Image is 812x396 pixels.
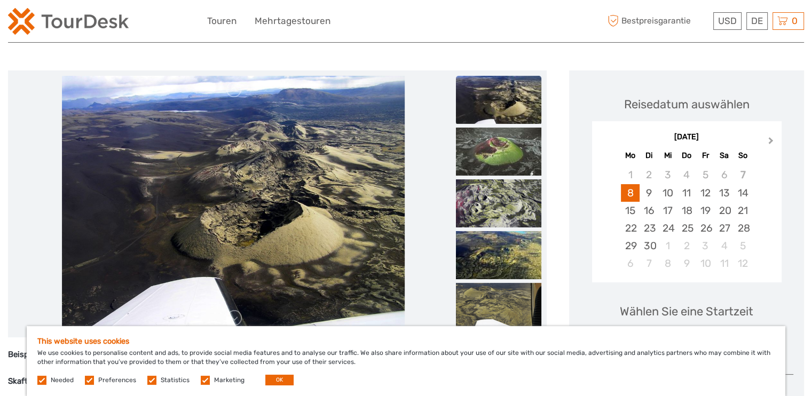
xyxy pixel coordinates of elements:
a: Touren [207,13,236,29]
div: Choose Freitag, 19. September 2025 [696,202,715,219]
div: Do [677,148,696,163]
div: Choose Dienstag, 16. September 2025 [640,202,658,219]
span: Bestpreisgarantie [605,12,711,30]
div: Choose Donnerstag, 11. September 2025 [677,184,696,202]
h5: This website uses cookies [37,337,775,346]
div: Not available Dienstag, 2. September 2025 [640,166,658,184]
button: Open LiveChat chat widget [123,17,136,29]
div: Mo [621,148,640,163]
div: month 2025-09 [595,166,778,272]
div: Choose Freitag, 3. Oktober 2025 [696,237,715,255]
div: Choose Mittwoch, 10. September 2025 [658,184,677,202]
div: So [734,148,752,163]
div: Choose Freitag, 12. September 2025 [696,184,715,202]
div: Not available Montag, 1. September 2025 [621,166,640,184]
div: Choose Sonntag, 12. Oktober 2025 [734,255,752,272]
div: Choose Montag, 15. September 2025 [621,202,640,219]
label: Marketing [214,376,245,385]
div: Choose Samstag, 11. Oktober 2025 [715,255,734,272]
div: Choose Donnerstag, 18. September 2025 [677,202,696,219]
div: Choose Freitag, 26. September 2025 [696,219,715,237]
button: OK [265,375,294,385]
div: Choose Samstag, 13. September 2025 [715,184,734,202]
div: Sa [715,148,734,163]
div: Choose Donnerstag, 9. Oktober 2025 [677,255,696,272]
div: [DATE] [592,132,782,143]
div: Choose Donnerstag, 2. Oktober 2025 [677,237,696,255]
img: a3bfa7590cd84c729e1c204057df2e33_slider_thumbnail.jpeg [456,128,541,176]
div: Choose Samstag, 4. Oktober 2025 [715,237,734,255]
div: Choose Mittwoch, 24. September 2025 [658,219,677,237]
div: Choose Donnerstag, 25. September 2025 [677,219,696,237]
div: Choose Freitag, 10. Oktober 2025 [696,255,715,272]
div: Not available Mittwoch, 3. September 2025 [658,166,677,184]
div: Choose Mittwoch, 17. September 2025 [658,202,677,219]
div: Choose Dienstag, 23. September 2025 [640,219,658,237]
span: 0 [790,15,799,26]
div: Di [640,148,658,163]
div: Choose Sonntag, 21. September 2025 [734,202,752,219]
div: Fr [696,148,715,163]
div: Reisedatum auswählen [624,96,750,113]
div: Choose Sonntag, 28. September 2025 [734,219,752,237]
strong: Beispiele für mögliche Standorte: [8,350,133,359]
div: Choose Montag, 6. Oktober 2025 [621,255,640,272]
div: Choose Dienstag, 30. September 2025 [640,237,658,255]
div: Not available Sonntag, 7. September 2025 [734,166,752,184]
div: Mi [658,148,677,163]
p: We're away right now. Please check back later! [15,19,121,27]
div: Choose Montag, 8. September 2025 [621,184,640,202]
div: Not available Samstag, 6. September 2025 [715,166,734,184]
img: 2ad75bbfa6454c23a063f94173912424_slider_thumbnail.png [456,283,541,331]
span: USD [718,15,737,26]
button: Next Month [763,134,781,152]
div: Choose Sonntag, 5. Oktober 2025 [734,237,752,255]
strong: Skaftafell-Terminalgletscher: [8,376,116,386]
div: DE [746,12,768,30]
div: Choose Mittwoch, 8. Oktober 2025 [658,255,677,272]
img: 2254-3441b4b5-4e5f-4d00-b396-31f1d84a6ebf_logo_small.png [8,8,129,35]
img: 67dfa834fc43427e97ac8bee60109443_slider_thumbnail.jpeg [456,231,541,279]
div: Choose Dienstag, 9. September 2025 [640,184,658,202]
div: Choose Montag, 29. September 2025 [621,237,640,255]
img: 6eb502208b7142a98a2cc205856e5907_main_slider.jpeg [62,76,404,332]
label: Needed [51,376,74,385]
div: Choose Dienstag, 7. Oktober 2025 [640,255,658,272]
div: Choose Montag, 22. September 2025 [621,219,640,237]
img: 6eb502208b7142a98a2cc205856e5907_slider_thumbnail.jpeg [456,76,541,124]
div: Not available Donnerstag, 4. September 2025 [677,166,696,184]
div: Choose Samstag, 27. September 2025 [715,219,734,237]
span: Wählen Sie eine Startzeit [620,303,753,320]
div: We use cookies to personalise content and ads, to provide social media features and to analyse ou... [27,326,785,396]
div: Choose Sonntag, 14. September 2025 [734,184,752,202]
a: Mehrtagestouren [255,13,330,29]
div: Choose Samstag, 20. September 2025 [715,202,734,219]
div: Not available Freitag, 5. September 2025 [696,166,715,184]
div: Choose Mittwoch, 1. Oktober 2025 [658,237,677,255]
label: Statistics [161,376,190,385]
label: Preferences [98,376,136,385]
img: cfa58a57f07046de834b8554d29855fd_slider_thumbnail.png [456,179,541,227]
